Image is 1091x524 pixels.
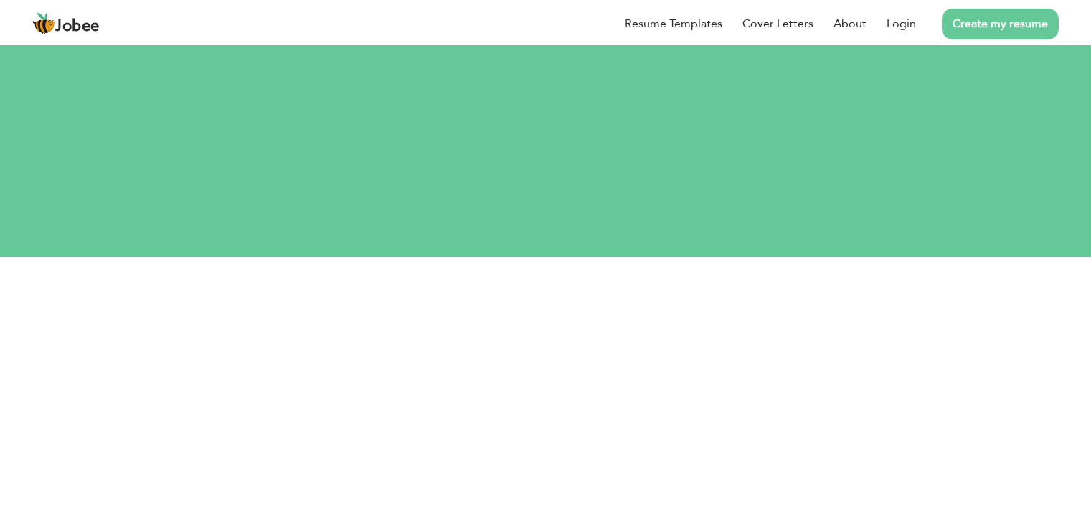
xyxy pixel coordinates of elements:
[32,12,100,35] a: Jobee
[55,19,100,34] span: Jobee
[942,9,1059,39] a: Create my resume
[32,12,55,35] img: jobee.io
[625,15,722,32] a: Resume Templates
[833,15,866,32] a: About
[887,15,916,32] a: Login
[742,15,813,32] a: Cover Letters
